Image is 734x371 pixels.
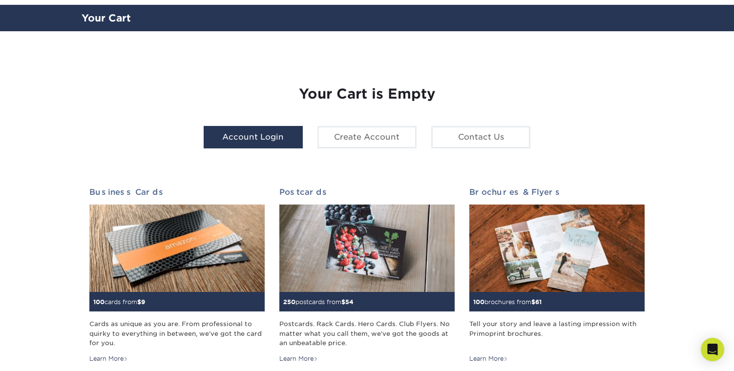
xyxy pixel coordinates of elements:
[93,298,145,306] small: cards from
[469,187,645,197] h2: Brochures & Flyers
[469,319,645,348] div: Tell your story and leave a lasting impression with Primoprint brochures.
[93,298,105,306] span: 100
[279,187,455,363] a: Postcards 250postcards from$54 Postcards. Rack Cards. Hero Cards. Club Flyers. No matter what you...
[469,187,645,363] a: Brochures & Flyers 100brochures from$61 Tell your story and leave a lasting impression with Primo...
[469,205,645,292] img: Brochures & Flyers
[283,298,354,306] small: postcards from
[341,298,345,306] span: $
[701,338,724,361] div: Open Intercom Messenger
[89,86,645,103] h1: Your Cart is Empty
[204,126,303,148] a: Account Login
[89,187,265,363] a: Business Cards 100cards from$9 Cards as unique as you are. From professional to quirky to everyth...
[279,319,455,348] div: Postcards. Rack Cards. Hero Cards. Club Flyers. No matter what you call them, we've got the goods...
[279,205,455,292] img: Postcards
[82,12,131,24] a: Your Cart
[535,298,542,306] span: 61
[531,298,535,306] span: $
[141,298,145,306] span: 9
[345,298,354,306] span: 54
[89,187,265,197] h2: Business Cards
[469,354,508,363] div: Learn More
[137,298,141,306] span: $
[89,205,265,292] img: Business Cards
[283,298,295,306] span: 250
[89,354,128,363] div: Learn More
[89,319,265,348] div: Cards as unique as you are. From professional to quirky to everything in between, we've got the c...
[473,298,484,306] span: 100
[317,126,417,148] a: Create Account
[279,354,318,363] div: Learn More
[279,187,455,197] h2: Postcards
[473,298,542,306] small: brochures from
[431,126,530,148] a: Contact Us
